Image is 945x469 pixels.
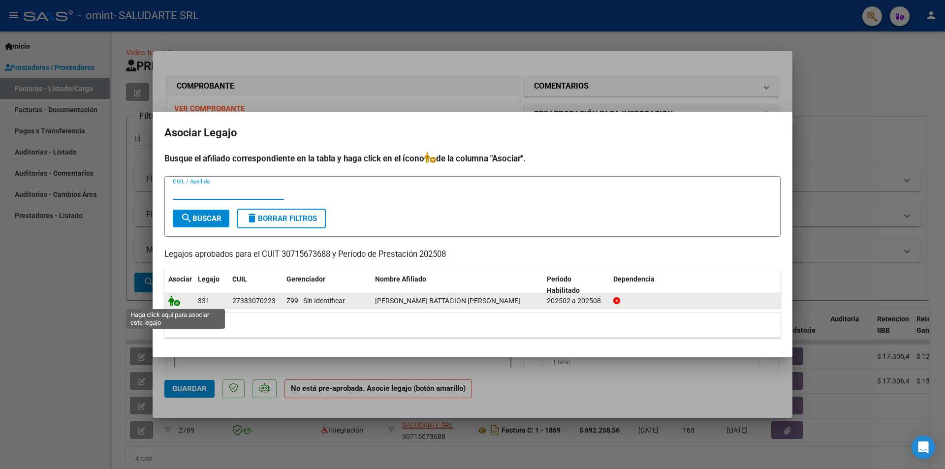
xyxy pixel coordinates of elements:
h2: Asociar Legajo [164,124,781,142]
datatable-header-cell: CUIL [228,269,283,301]
span: Gerenciador [286,275,325,283]
datatable-header-cell: Legajo [194,269,228,301]
div: 202502 a 202508 [547,295,605,307]
h4: Busque el afiliado correspondiente en la tabla y haga click en el ícono de la columna "Asociar". [164,152,781,165]
span: Z99 - Sin Identificar [286,297,345,305]
mat-icon: search [181,212,192,224]
button: Buscar [173,210,229,227]
datatable-header-cell: Dependencia [609,269,781,301]
datatable-header-cell: Gerenciador [283,269,371,301]
mat-icon: delete [246,212,258,224]
span: Nombre Afiliado [375,275,426,283]
span: Asociar [168,275,192,283]
datatable-header-cell: Asociar [164,269,194,301]
datatable-header-cell: Nombre Afiliado [371,269,543,301]
div: Open Intercom Messenger [912,436,935,459]
div: 27383070223 [232,295,276,307]
span: SCORDO BATTAGION MARIA AGOSTINA [375,297,520,305]
button: Borrar Filtros [237,209,326,228]
span: Periodo Habilitado [547,275,580,294]
div: 1 registros [164,313,781,338]
datatable-header-cell: Periodo Habilitado [543,269,609,301]
span: Buscar [181,214,221,223]
span: Dependencia [613,275,655,283]
p: Legajos aprobados para el CUIT 30715673688 y Período de Prestación 202508 [164,249,781,261]
span: 331 [198,297,210,305]
span: Borrar Filtros [246,214,317,223]
span: CUIL [232,275,247,283]
span: Legajo [198,275,220,283]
